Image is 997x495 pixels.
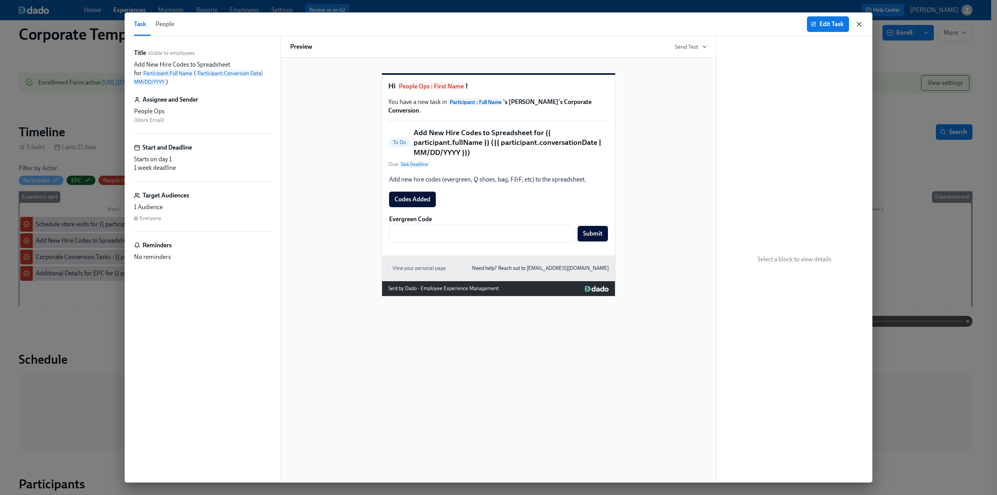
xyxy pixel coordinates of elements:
[388,214,609,243] div: Evergreen CodeSubmit
[134,60,271,86] p: Add New Hire Codes to Spreadsheet for ( )
[388,81,609,92] h1: Hi !
[393,264,446,272] span: View your personal page
[290,42,312,51] h6: Preview
[807,16,849,32] button: Edit Task
[397,82,465,90] span: People Ops : First Name
[143,143,192,152] h6: Start and Deadline
[717,36,872,483] div: Select a block to view details
[134,117,164,123] span: ( Work Email )
[143,241,172,250] h6: Reminders
[148,49,195,57] span: Visible to employees
[143,191,189,200] h6: Target Audiences
[388,98,592,114] strong: 's [PERSON_NAME]'s Corporate Conversion
[143,95,198,104] h6: Assignee and Sender
[155,19,174,30] span: People
[388,98,609,115] p: You have a new task in .
[134,19,146,30] span: Task
[134,155,271,164] div: Starts on day 1
[388,191,609,208] div: Codes Added
[388,262,450,275] button: View your personal page
[388,174,609,185] div: Add new hire codes (evergreen, Q shoes, bag, F&F, etc) to the spreadsheet.
[134,70,262,85] span: Participant : Conversion Date | MM/DD/YYYY
[448,99,503,106] span: Participant : Full Name
[414,128,609,158] h5: Add New Hire Codes to Spreadsheet for {{ participant.fullName }} ({{ participant.conversationDate...
[134,164,176,171] span: 1 week deadline
[585,286,609,292] img: Dado
[388,160,430,168] span: Due
[139,215,161,222] div: Everyone
[472,264,609,273] a: Need help? Reach out to [EMAIL_ADDRESS][DOMAIN_NAME]
[388,284,498,293] div: Sent by Dado - Employee Experience Management
[134,203,271,211] div: 1 Audience
[134,253,271,261] div: No reminders
[134,107,271,116] div: People Ops
[142,70,194,77] span: Participant : Full Name
[399,161,430,167] span: Task Deadline
[388,139,410,145] span: To Do
[675,43,707,51] button: Send Test
[134,49,146,57] label: Title
[812,20,844,28] span: Edit Task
